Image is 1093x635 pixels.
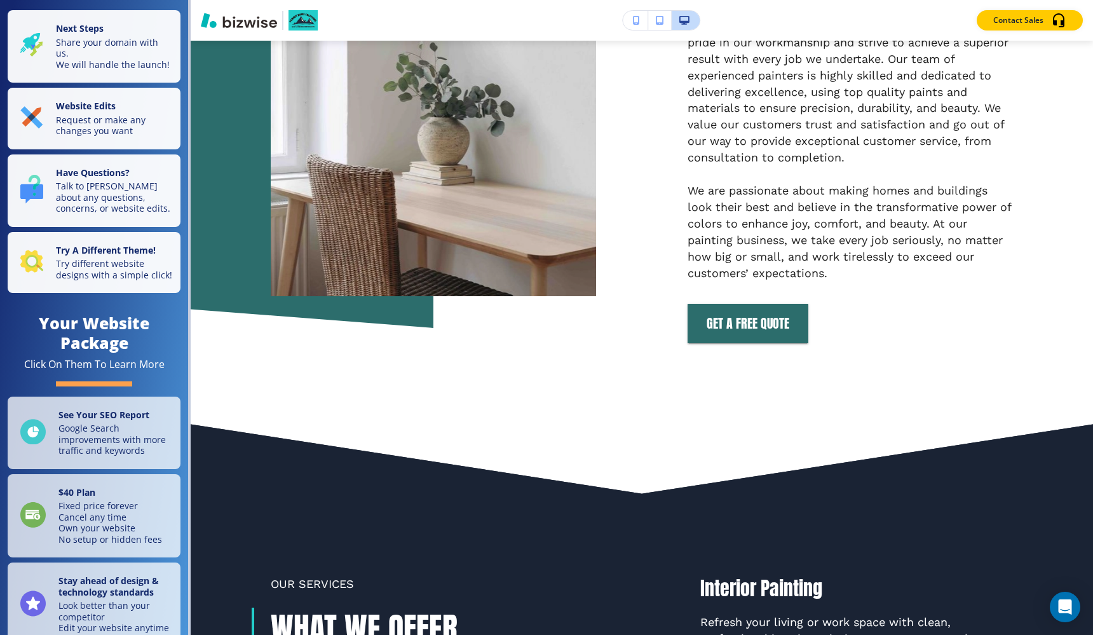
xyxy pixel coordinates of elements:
[58,486,95,498] strong: $ 40 Plan
[56,258,173,280] p: Try different website designs with a simple click!
[56,22,104,34] strong: Next Steps
[8,10,180,83] button: Next StepsShare your domain with us.We will handle the launch!
[58,409,149,421] strong: See Your SEO Report
[8,88,180,149] button: Website EditsRequest or make any changes you want
[56,244,156,256] strong: Try A Different Theme!
[56,100,116,112] strong: Website Edits
[688,1,1013,166] p: . We take pride in our workmanship and strive to achieve a superior result with every job we unde...
[1050,592,1080,622] div: Open Intercom Messenger
[271,576,498,592] p: OUR SERVICES
[56,37,173,71] p: Share your domain with us. We will handle the launch!
[58,500,162,545] p: Fixed price forever Cancel any time Own your website No setup or hidden fees
[56,167,130,179] strong: Have Questions?
[977,10,1083,31] button: Contact Sales
[688,304,808,343] button: GET A FREE QUOTE
[58,575,159,598] strong: Stay ahead of design & technology standards
[8,313,180,353] h4: Your Website Package
[8,154,180,227] button: Have Questions?Talk to [PERSON_NAME] about any questions, concerns, or website edits.
[8,232,180,294] button: Try A Different Theme!Try different website designs with a simple click!
[688,182,1013,281] p: We are passionate about making homes and buildings look their best and believe in the transformat...
[993,15,1043,26] p: Contact Sales
[289,10,318,31] img: Your Logo
[201,13,277,28] img: Bizwise Logo
[56,181,173,214] p: Talk to [PERSON_NAME] about any questions, concerns, or website edits.
[8,474,180,558] a: $40 PlanFixed price foreverCancel any timeOwn your websiteNo setup or hidden fees
[8,397,180,469] a: See Your SEO ReportGoogle Search improvements with more traffic and keywords
[58,600,173,634] p: Look better than your competitor Edit your website anytime
[58,423,173,456] p: Google Search improvements with more traffic and keywords
[24,358,165,371] div: Click On Them To Learn More
[700,576,1013,601] h5: Interior Painting
[56,114,173,137] p: Request or make any changes you want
